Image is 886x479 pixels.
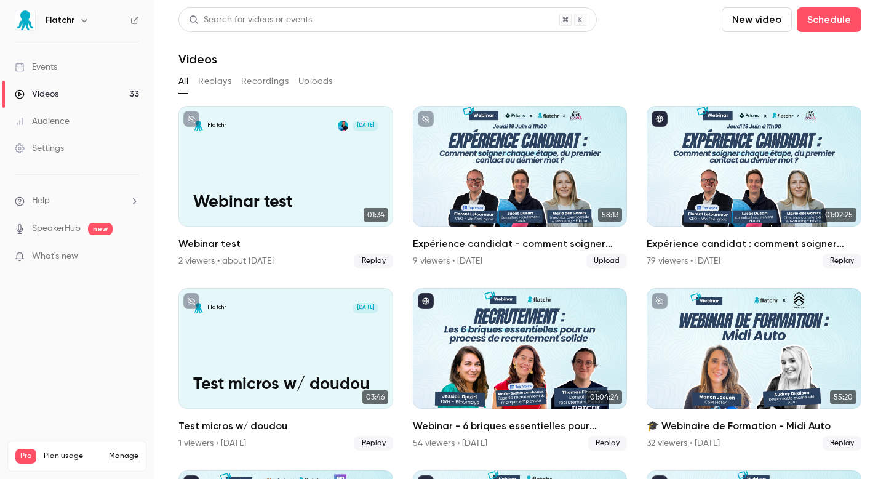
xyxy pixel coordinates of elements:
[830,390,856,404] span: 55:20
[821,208,856,222] span: 01:02:25
[647,255,720,267] div: 79 viewers • [DATE]
[418,293,434,309] button: published
[413,255,482,267] div: 9 viewers • [DATE]
[46,14,74,26] h6: Flatchr
[647,236,861,251] h2: Expérience candidat : comment soigner chaque étape, du premier contact au dernier mot ?
[32,222,81,235] a: SpeakerHub
[193,193,379,212] p: Webinar test
[418,111,434,127] button: unpublished
[193,375,379,395] p: Test micros w/ doudou
[722,7,792,32] button: New video
[298,71,333,91] button: Uploads
[353,121,378,131] span: [DATE]
[183,111,199,127] button: unpublished
[15,10,35,30] img: Flatchr
[241,71,289,91] button: Recordings
[183,293,199,309] button: unpublished
[178,236,393,251] h2: Webinar test
[178,437,246,449] div: 1 viewers • [DATE]
[364,208,388,222] span: 01:34
[413,106,628,268] li: Expérience candidat - comment soigner chaque étape, du premier contact au dernier mot
[413,437,487,449] div: 54 viewers • [DATE]
[178,106,393,268] a: Webinar testFlatchrLucas Dusart[DATE]Webinar test01:34Webinar test2 viewers • about [DATE]Replay
[178,71,188,91] button: All
[797,7,861,32] button: Schedule
[178,419,393,433] h2: Test micros w/ doudou
[598,208,622,222] span: 58:13
[178,106,393,268] li: Webinar test
[178,7,861,472] section: Videos
[178,288,393,451] a: Test micros w/ doudouFlatchr[DATE]Test micros w/ doudou03:46Test micros w/ doudou1 viewers • [DAT...
[586,390,622,404] span: 01:04:24
[823,254,861,268] span: Replay
[15,61,57,73] div: Events
[362,390,388,404] span: 03:46
[647,106,861,268] li: Expérience candidat : comment soigner chaque étape, du premier contact au dernier mot ?
[88,223,113,235] span: new
[823,436,861,451] span: Replay
[413,236,628,251] h2: Expérience candidat - comment soigner chaque étape, du premier contact au dernier mot
[338,121,348,131] img: Lucas Dusart
[44,451,102,461] span: Plan usage
[207,304,226,312] p: Flatchr
[647,106,861,268] a: 01:02:25Expérience candidat : comment soigner chaque étape, du premier contact au dernier mot ?79...
[652,111,668,127] button: published
[124,251,139,262] iframe: Noticeable Trigger
[207,122,226,129] p: Flatchr
[15,115,70,127] div: Audience
[588,436,627,451] span: Replay
[413,288,628,451] a: 01:04:24Webinar - 6 briques essentielles pour construire un processus de recrutement solide54 vie...
[353,303,378,313] span: [DATE]
[178,52,217,66] h1: Videos
[198,71,231,91] button: Replays
[178,255,274,267] div: 2 viewers • about [DATE]
[413,106,628,268] a: 58:13Expérience candidat - comment soigner chaque étape, du premier contact au dernier mot9 vie...
[178,288,393,451] li: Test micros w/ doudou
[32,195,50,207] span: Help
[15,195,139,207] li: help-dropdown-opener
[413,288,628,451] li: Webinar - 6 briques essentielles pour construire un processus de recrutement solide
[586,254,627,268] span: Upload
[647,288,861,451] a: 55:20🎓 Webinaire de Formation - Midi Auto32 viewers • [DATE]Replay
[189,14,312,26] div: Search for videos or events
[652,293,668,309] button: unpublished
[647,437,720,449] div: 32 viewers • [DATE]
[647,419,861,433] h2: 🎓 Webinaire de Formation - Midi Auto
[354,254,393,268] span: Replay
[647,288,861,451] li: 🎓 Webinaire de Formation - Midi Auto
[32,250,78,263] span: What's new
[15,142,64,155] div: Settings
[109,451,138,461] a: Manage
[413,419,628,433] h2: Webinar - 6 briques essentielles pour construire un processus de recrutement solide
[15,88,58,100] div: Videos
[15,449,36,464] span: Pro
[354,436,393,451] span: Replay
